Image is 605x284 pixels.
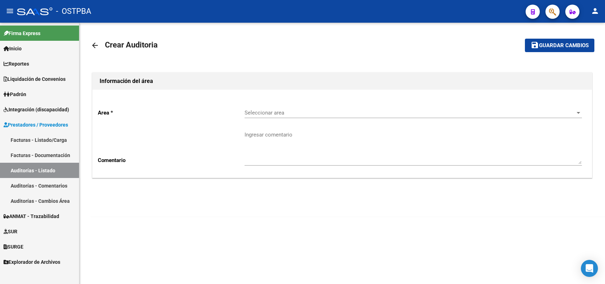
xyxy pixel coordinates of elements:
span: SURGE [4,243,23,251]
span: Firma Express [4,29,40,37]
span: Padrón [4,90,26,98]
button: Guardar cambios [525,39,594,52]
p: Area * [98,109,245,117]
span: Crear Auditoria [105,40,158,49]
h1: Información del área [100,76,585,87]
mat-icon: save [531,41,539,49]
span: Explorador de Archivos [4,258,60,266]
mat-icon: arrow_back [91,41,99,50]
span: Seleccionar area [245,110,576,116]
span: - OSTPBA [56,4,91,19]
span: SUR [4,228,17,235]
span: Prestadores / Proveedores [4,121,68,129]
p: Comentario [98,156,245,164]
mat-icon: menu [6,7,14,15]
mat-icon: person [591,7,599,15]
span: Guardar cambios [539,43,589,49]
div: Open Intercom Messenger [581,260,598,277]
span: ANMAT - Trazabilidad [4,212,59,220]
span: Liquidación de Convenios [4,75,66,83]
span: Inicio [4,45,22,52]
span: Reportes [4,60,29,68]
span: Integración (discapacidad) [4,106,69,113]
